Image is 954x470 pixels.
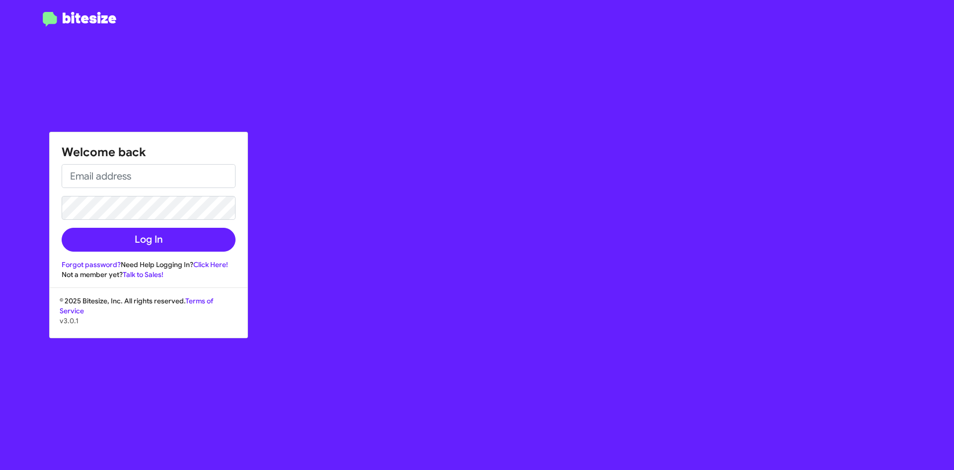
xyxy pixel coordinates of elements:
a: Click Here! [193,260,228,269]
button: Log In [62,228,236,252]
a: Talk to Sales! [123,270,163,279]
a: Forgot password? [62,260,121,269]
div: Not a member yet? [62,270,236,280]
input: Email address [62,164,236,188]
p: v3.0.1 [60,316,238,326]
h1: Welcome back [62,144,236,160]
div: © 2025 Bitesize, Inc. All rights reserved. [50,296,247,338]
div: Need Help Logging In? [62,260,236,270]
